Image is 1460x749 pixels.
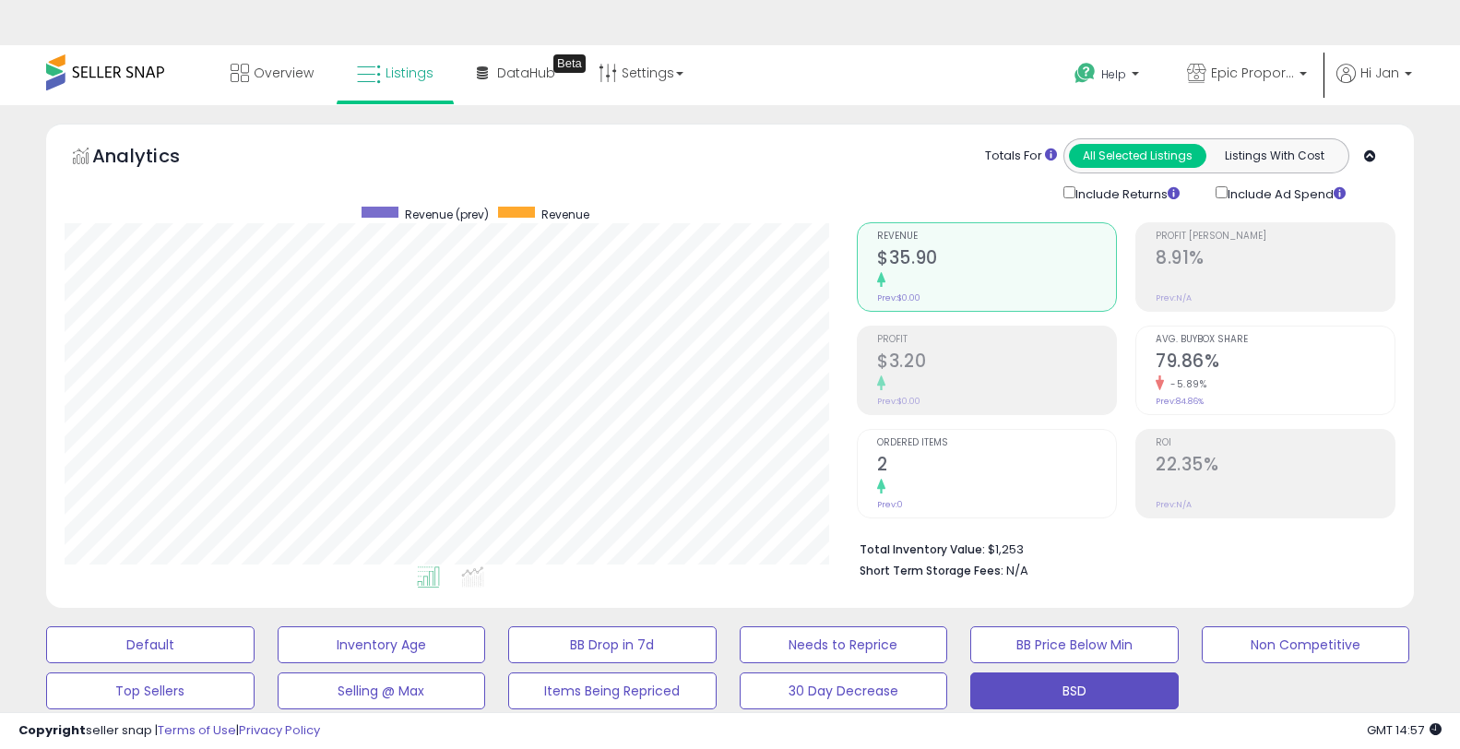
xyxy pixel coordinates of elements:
[158,721,236,739] a: Terms of Use
[860,537,1382,559] li: $1,253
[1156,292,1192,303] small: Prev: N/A
[877,351,1116,375] h2: $3.20
[1202,183,1375,204] div: Include Ad Spend
[1156,454,1395,479] h2: 22.35%
[343,45,447,101] a: Listings
[1156,499,1192,510] small: Prev: N/A
[278,672,486,709] button: Selling @ Max
[877,232,1116,242] span: Revenue
[239,721,320,739] a: Privacy Policy
[508,626,717,663] button: BB Drop in 7d
[46,626,255,663] button: Default
[877,454,1116,479] h2: 2
[1367,721,1442,739] span: 2025-09-11 14:57 GMT
[1156,247,1395,272] h2: 8.91%
[463,45,569,101] a: DataHub
[877,292,920,303] small: Prev: $0.00
[508,672,717,709] button: Items Being Repriced
[278,626,486,663] button: Inventory Age
[405,207,489,222] span: Revenue (prev)
[1069,144,1206,168] button: All Selected Listings
[1173,45,1321,105] a: Epic Proportions
[92,143,216,173] h5: Analytics
[860,563,1003,578] b: Short Term Storage Fees:
[970,626,1179,663] button: BB Price Below Min
[985,148,1057,165] div: Totals For
[1156,396,1204,407] small: Prev: 84.86%
[497,64,555,82] span: DataHub
[877,438,1116,448] span: Ordered Items
[1164,377,1206,391] small: -5.89%
[1156,351,1395,375] h2: 79.86%
[553,54,586,73] div: Tooltip anchor
[1205,144,1343,168] button: Listings With Cost
[740,626,948,663] button: Needs to Reprice
[877,396,920,407] small: Prev: $0.00
[217,45,327,101] a: Overview
[877,499,903,510] small: Prev: 0
[1050,183,1202,204] div: Include Returns
[1060,48,1157,105] a: Help
[1211,64,1294,82] span: Epic Proportions
[1156,438,1395,448] span: ROI
[877,247,1116,272] h2: $35.90
[254,64,314,82] span: Overview
[740,672,948,709] button: 30 Day Decrease
[1156,335,1395,345] span: Avg. Buybox Share
[585,45,697,101] a: Settings
[18,722,320,740] div: seller snap | |
[970,672,1179,709] button: BSD
[860,541,985,557] b: Total Inventory Value:
[877,335,1116,345] span: Profit
[1360,64,1399,82] span: Hi Jan
[386,64,433,82] span: Listings
[541,207,589,222] span: Revenue
[18,721,86,739] strong: Copyright
[1006,562,1028,579] span: N/A
[1101,66,1126,82] span: Help
[1202,626,1410,663] button: Non Competitive
[1074,62,1097,85] i: Get Help
[1156,232,1395,242] span: Profit [PERSON_NAME]
[46,672,255,709] button: Top Sellers
[1336,64,1412,105] a: Hi Jan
